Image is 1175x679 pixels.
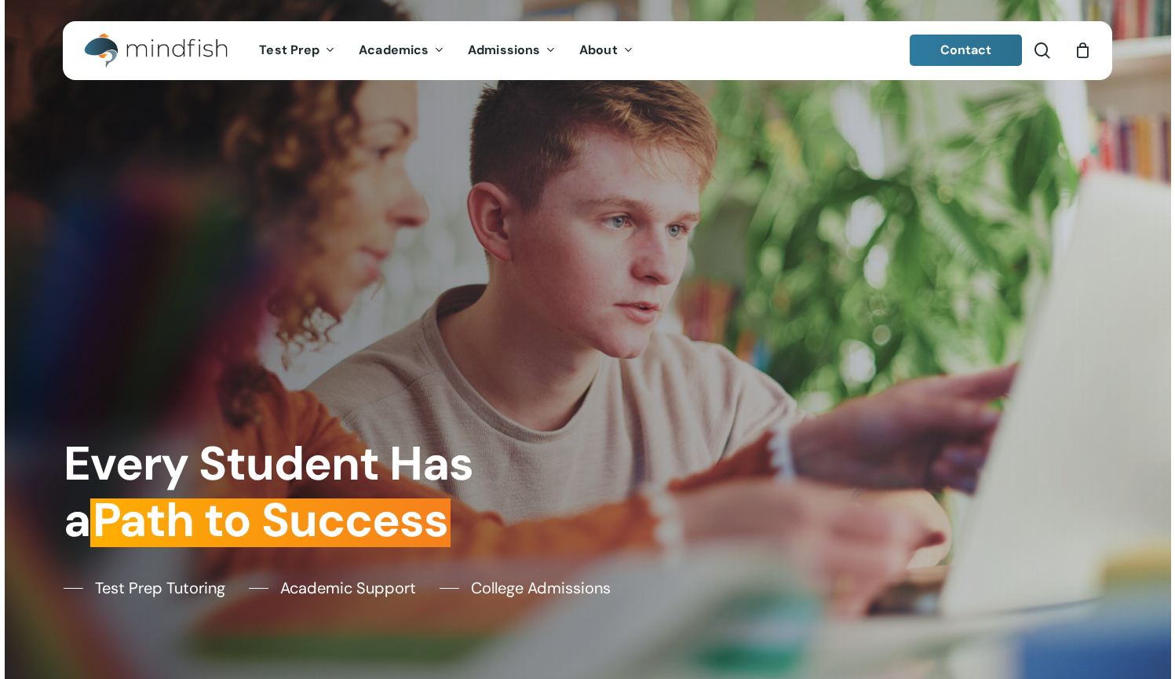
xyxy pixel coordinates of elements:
span: Academic Support [280,576,416,600]
span: Admissions [468,42,540,58]
span: College Admissions [471,576,611,600]
a: Admissions [456,44,567,57]
span: Test Prep Tutoring [95,576,225,600]
span: Contact [940,42,992,58]
a: College Admissions [440,576,611,600]
nav: Main Menu [247,21,644,80]
a: About [567,44,645,57]
a: Academics [347,44,456,57]
header: Main Menu [63,21,1112,80]
span: Academics [359,42,429,58]
a: Contact [910,35,1023,66]
em: Path to Success [90,490,451,551]
span: Test Prep [259,42,319,58]
h1: Every Student Has a [64,436,577,549]
a: Test Prep Tutoring [64,576,225,600]
a: Academic Support [249,576,416,600]
span: About [579,42,618,58]
a: Test Prep [247,44,347,57]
